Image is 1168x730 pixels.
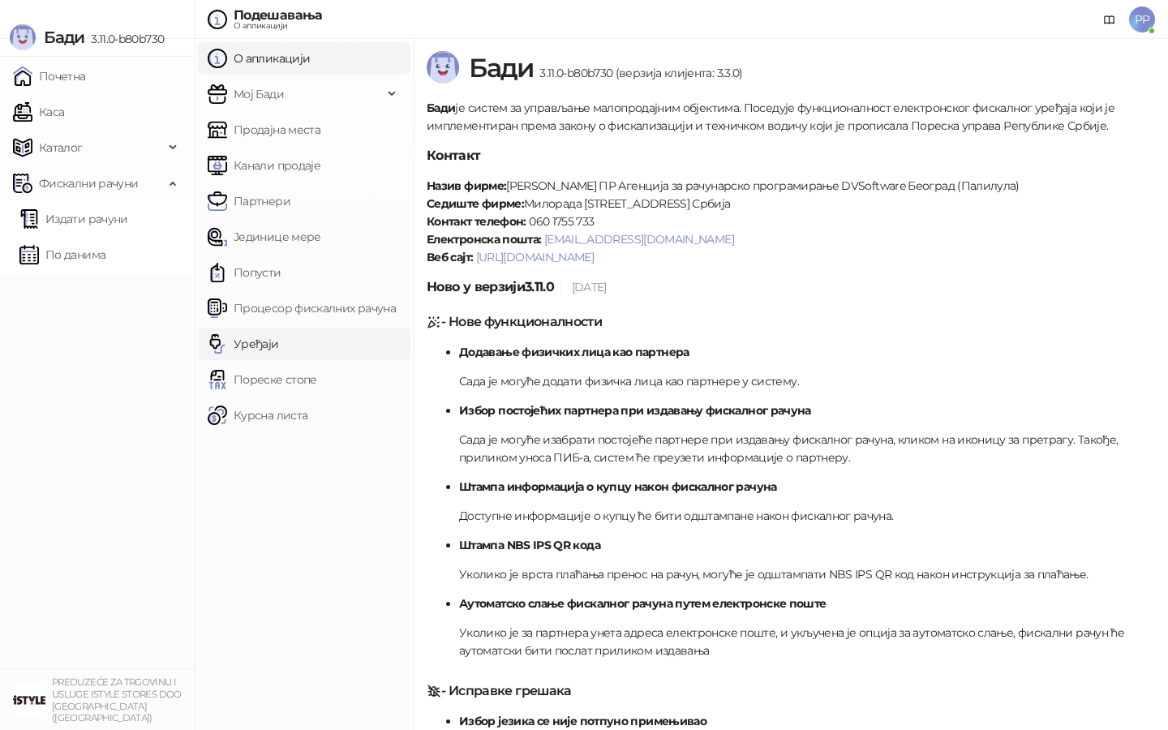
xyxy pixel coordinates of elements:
a: Партнери [208,185,290,217]
a: Почетна [13,60,86,92]
a: Канали продаје [208,149,320,182]
a: О апликацији [208,42,310,75]
span: 3.11.0-b80b730 (верзија клијента: 3.3.0) [533,66,742,80]
span: Фискални рачуни [39,167,138,200]
small: PREDUZEĆE ZA TRGOVINU I USLUGE ISTYLE STORES DOO [GEOGRAPHIC_DATA] ([GEOGRAPHIC_DATA]) [52,676,182,724]
strong: Назив фирме: [427,178,506,193]
p: Сада је могуће додати физичка лица као партнере у систему. [459,372,1155,390]
a: Каса [13,96,64,128]
a: Документација [1097,6,1123,32]
a: Курсна листа [208,399,307,432]
span: Бади [44,28,84,47]
p: [PERSON_NAME] ПР Агенција за рачунарско програмирање DVSoftware Београд (Палилула) Милорада [STRE... [427,177,1155,266]
h5: - Исправке грешака [427,681,1155,701]
span: Каталог [39,131,83,164]
strong: Бади [427,101,455,115]
a: Продајна места [208,114,320,146]
strong: Избор језика се није потпуно примењивао [459,714,706,728]
p: Сада је могуће изабрати постојеће партнере при издавању фискалног рачуна, кликом на иконицу за пр... [459,431,1155,466]
strong: Избор постојећих партнера при издавању фискалног рачуна [459,403,811,418]
a: Уређаји [208,328,279,360]
a: Пореске стопе [208,363,317,396]
span: PP [1129,6,1155,32]
strong: Електронска пошта: [427,232,541,247]
a: По данима [19,238,105,271]
a: Процесор фискалних рачуна [208,292,396,324]
strong: Додавање физичких лица као партнера [459,345,689,359]
p: Уколико је за партнера унета адреса електронске поште, и укључена је опција за аутоматско слање, ... [459,624,1155,659]
a: Попусти [208,256,281,289]
span: 3.11.0-b80b730 [84,32,164,46]
a: [EMAIL_ADDRESS][DOMAIN_NAME] [544,232,734,247]
img: 64x64-companyLogo-77b92cf4-9946-4f36-9751-bf7bb5fd2c7d.png [13,684,45,716]
div: Подешавања [234,9,323,22]
div: О апликацији [234,22,323,30]
p: Доступне информације о купцу ће бити одштампане након фискалног рачуна. [459,507,1155,525]
a: Издати рачуни [19,203,128,235]
p: је систем за управљање малопродајним објектима. Поседује функционалност електронског фискалног ур... [427,99,1155,135]
h5: - Нове функционалности [427,312,1155,332]
img: Logo [10,24,36,50]
strong: Веб сајт: [427,250,473,264]
h5: Ново у верзији 3.11.0 [427,277,1155,297]
span: [DATE] [572,280,607,294]
img: Logo [427,51,459,84]
strong: Штампа NBS IPS QR кода [459,538,600,552]
strong: Аутоматско слање фискалног рачуна путем електронске поште [459,596,827,611]
strong: Штампа информација о купцу након фискалног рачуна [459,479,777,494]
strong: Седиште фирме: [427,196,524,211]
h5: Контакт [427,146,1155,165]
a: Јединице мере [208,221,321,253]
a: [URL][DOMAIN_NAME] [476,250,594,264]
span: Бади [469,52,533,84]
strong: Контакт телефон: [427,214,526,229]
span: Мој Бади [234,78,284,110]
p: Уколико је врста плаћања пренос на рачун, могуће је одштампати NBS IPS QR код након инструкција з... [459,565,1155,583]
